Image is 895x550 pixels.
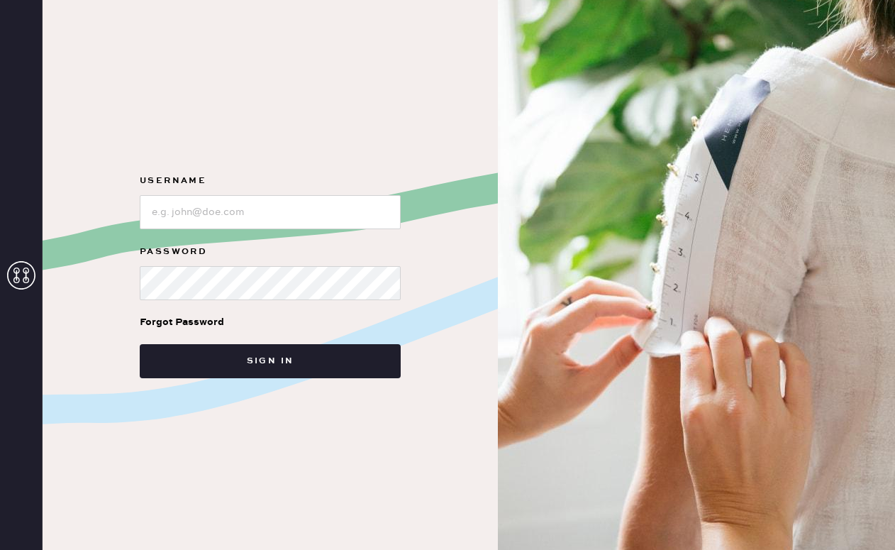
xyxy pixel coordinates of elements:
[140,314,224,330] div: Forgot Password
[140,300,224,344] a: Forgot Password
[140,172,401,189] label: Username
[140,344,401,378] button: Sign in
[140,243,401,260] label: Password
[140,195,401,229] input: e.g. john@doe.com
